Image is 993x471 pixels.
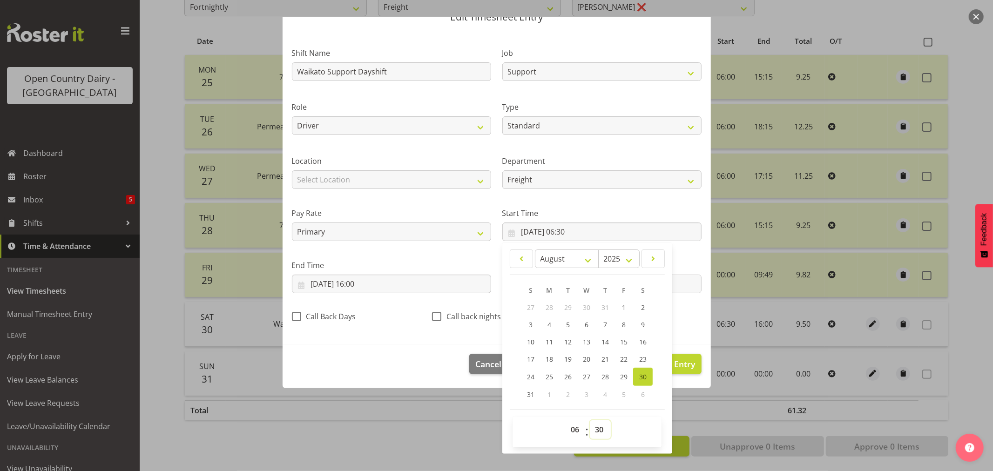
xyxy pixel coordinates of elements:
[540,368,559,386] a: 25
[620,337,628,346] span: 15
[622,320,626,329] span: 8
[641,286,645,295] span: S
[502,208,702,219] label: Start Time
[596,350,615,368] a: 21
[546,372,553,381] span: 25
[603,286,607,295] span: T
[620,372,628,381] span: 29
[596,368,615,386] a: 28
[975,204,993,267] button: Feedback - Show survey
[615,316,633,333] a: 8
[601,355,609,363] span: 21
[566,286,570,295] span: T
[546,355,553,363] span: 18
[540,333,559,350] a: 11
[584,286,590,295] span: W
[633,333,653,350] a: 16
[585,320,588,329] span: 6
[546,337,553,346] span: 11
[301,312,356,321] span: Call Back Days
[601,372,609,381] span: 28
[292,47,491,59] label: Shift Name
[546,303,553,312] span: 28
[583,303,590,312] span: 30
[564,337,572,346] span: 12
[559,333,577,350] a: 12
[622,286,626,295] span: F
[603,320,607,329] span: 7
[292,12,702,22] p: Edit Timesheet Entry
[615,333,633,350] a: 15
[566,390,570,399] span: 2
[521,316,540,333] a: 3
[641,320,645,329] span: 9
[292,275,491,293] input: Click to select...
[577,316,596,333] a: 6
[566,320,570,329] span: 5
[633,368,653,386] a: 30
[521,333,540,350] a: 10
[564,372,572,381] span: 26
[639,337,647,346] span: 16
[559,316,577,333] a: 5
[547,390,551,399] span: 1
[965,443,974,452] img: help-xxl-2.png
[475,358,501,370] span: Cancel
[583,337,590,346] span: 13
[292,62,491,81] input: Shift Name
[292,260,491,271] label: End Time
[577,333,596,350] a: 13
[596,333,615,350] a: 14
[469,354,507,374] button: Cancel
[559,350,577,368] a: 19
[633,350,653,368] a: 23
[502,101,702,113] label: Type
[601,303,609,312] span: 31
[527,355,534,363] span: 17
[596,316,615,333] a: 7
[633,299,653,316] a: 2
[639,355,647,363] span: 23
[502,47,702,59] label: Job
[502,222,702,241] input: Click to select...
[564,303,572,312] span: 29
[641,303,645,312] span: 2
[292,155,491,167] label: Location
[529,320,533,329] span: 3
[622,303,626,312] span: 1
[521,386,540,403] a: 31
[547,286,553,295] span: M
[577,350,596,368] a: 20
[633,316,653,333] a: 9
[292,101,491,113] label: Role
[527,372,534,381] span: 24
[559,368,577,386] a: 26
[564,355,572,363] span: 19
[521,350,540,368] a: 17
[547,320,551,329] span: 4
[583,372,590,381] span: 27
[292,208,491,219] label: Pay Rate
[641,390,645,399] span: 6
[521,368,540,386] a: 24
[585,390,588,399] span: 3
[502,155,702,167] label: Department
[527,390,534,399] span: 31
[601,337,609,346] span: 14
[620,355,628,363] span: 22
[615,299,633,316] a: 1
[586,420,589,444] span: :
[527,337,534,346] span: 10
[639,372,647,381] span: 30
[540,316,559,333] a: 4
[441,312,501,321] span: Call back nights
[529,286,533,295] span: S
[577,368,596,386] a: 27
[583,355,590,363] span: 20
[615,350,633,368] a: 22
[527,303,534,312] span: 27
[622,390,626,399] span: 5
[540,350,559,368] a: 18
[603,390,607,399] span: 4
[615,368,633,386] a: 29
